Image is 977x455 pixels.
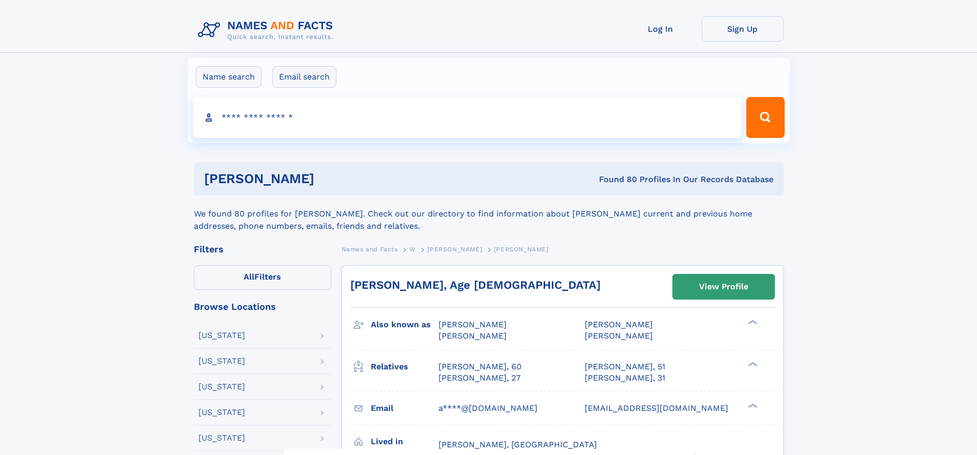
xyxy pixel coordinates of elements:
[438,440,597,449] span: [PERSON_NAME], [GEOGRAPHIC_DATA]
[198,408,245,417] div: [US_STATE]
[746,319,758,326] div: ❯
[585,320,653,329] span: [PERSON_NAME]
[746,402,758,409] div: ❯
[438,331,507,341] span: [PERSON_NAME]
[204,172,457,185] h1: [PERSON_NAME]
[371,400,438,417] h3: Email
[371,433,438,450] h3: Lived in
[198,383,245,391] div: [US_STATE]
[194,245,331,254] div: Filters
[198,434,245,442] div: [US_STATE]
[194,265,331,290] label: Filters
[409,243,416,255] a: W
[702,16,784,42] a: Sign Up
[198,357,245,365] div: [US_STATE]
[371,358,438,375] h3: Relatives
[342,243,398,255] a: Names and Facts
[371,316,438,333] h3: Also known as
[699,275,748,299] div: View Profile
[585,372,665,384] a: [PERSON_NAME], 31
[585,403,728,413] span: [EMAIL_ADDRESS][DOMAIN_NAME]
[585,331,653,341] span: [PERSON_NAME]
[746,361,758,367] div: ❯
[427,243,482,255] a: [PERSON_NAME]
[194,195,784,232] div: We found 80 profiles for [PERSON_NAME]. Check out our directory to find information about [PERSON...
[350,279,601,291] a: [PERSON_NAME], Age [DEMOGRAPHIC_DATA]
[456,174,773,185] div: Found 80 Profiles In Our Records Database
[746,97,784,138] button: Search Button
[673,274,774,299] a: View Profile
[585,361,665,372] a: [PERSON_NAME], 51
[438,361,522,372] a: [PERSON_NAME], 60
[194,302,331,311] div: Browse Locations
[438,372,521,384] a: [PERSON_NAME], 27
[427,246,482,253] span: [PERSON_NAME]
[620,16,702,42] a: Log In
[438,320,507,329] span: [PERSON_NAME]
[193,97,742,138] input: search input
[196,66,262,88] label: Name search
[494,246,549,253] span: [PERSON_NAME]
[194,16,342,44] img: Logo Names and Facts
[409,246,416,253] span: W
[198,331,245,340] div: [US_STATE]
[272,66,336,88] label: Email search
[244,272,254,282] span: All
